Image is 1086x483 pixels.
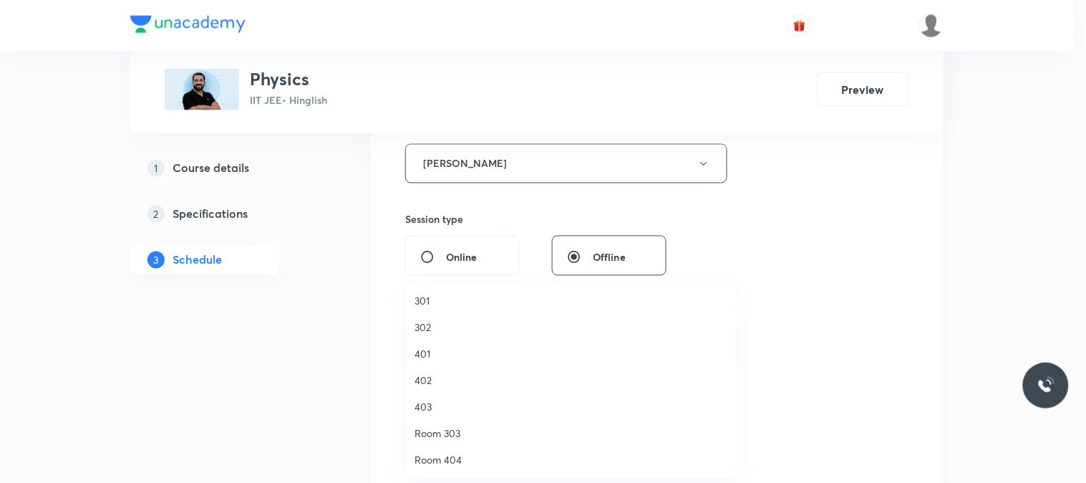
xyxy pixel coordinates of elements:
[414,293,728,308] span: 301
[414,399,728,414] span: 403
[414,426,728,441] span: Room 303
[414,346,728,361] span: 401
[414,373,728,388] span: 402
[414,320,728,335] span: 302
[414,452,728,467] span: Room 404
